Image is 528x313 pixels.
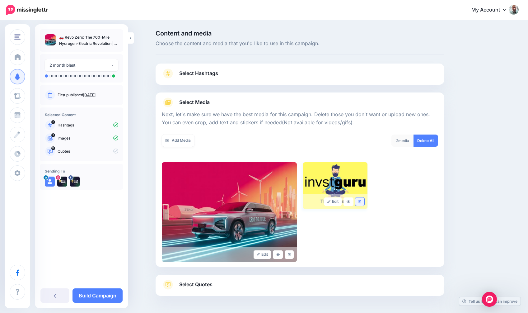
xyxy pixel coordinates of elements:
[179,98,210,107] span: Select Media
[45,59,118,71] button: 2 month blast
[179,69,218,78] span: Select Hashtags
[303,162,367,209] img: a3a1e2ef3f578fb579152a1e5602d5a6_large.jpg
[162,111,438,127] p: Next, let's make sure we have the best media for this campaign. Delete those you don't want or up...
[58,92,118,98] p: First published
[162,97,438,107] a: Select Media
[51,133,55,137] span: 2
[83,92,96,97] a: [DATE]
[156,40,444,48] span: Choose the content and media that you'd like to use in this campaign.
[14,34,21,40] img: menu.png
[45,34,56,45] img: 7c030665d293869c46e6c1f0a9ea3125_thumb.jpg
[45,169,118,173] h4: Sending To
[162,107,438,262] div: Select Media
[414,135,438,147] a: Delete All
[58,149,118,154] p: Quotes
[58,122,118,128] p: Hashtags
[482,292,497,307] div: Open Intercom Messenger
[465,2,519,18] a: My Account
[59,34,118,47] p: 🚗 Revo Zero: The 700-Mile Hydrogen-Electric Revolution | [PERSON_NAME] on the Future of Clean Lux...
[162,280,438,296] a: Select Quotes
[58,135,118,141] p: Images
[51,146,55,150] span: 17
[179,280,213,289] span: Select Quotes
[162,69,438,85] a: Select Hashtags
[162,162,297,262] img: 7c030665d293869c46e6c1f0a9ea3125_large.jpg
[391,135,414,147] div: media
[396,138,398,143] span: 2
[70,177,80,187] img: 500306017_122099016968891698_547164407858047431_n-bsa154743.jpg
[162,135,194,147] a: Add Media
[459,297,521,306] a: Tell us how we can improve
[6,5,48,15] img: Missinglettr
[45,112,118,117] h4: Selected Content
[254,250,271,259] a: Edit
[156,30,444,36] span: Content and media
[324,197,342,206] a: Edit
[45,177,55,187] img: user_default_image.png
[51,120,55,124] span: 6
[49,62,111,69] div: 2 month blast
[57,177,67,187] img: 500636241_17843655336497570_6223560818517383544_n-bsa154745.jpg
